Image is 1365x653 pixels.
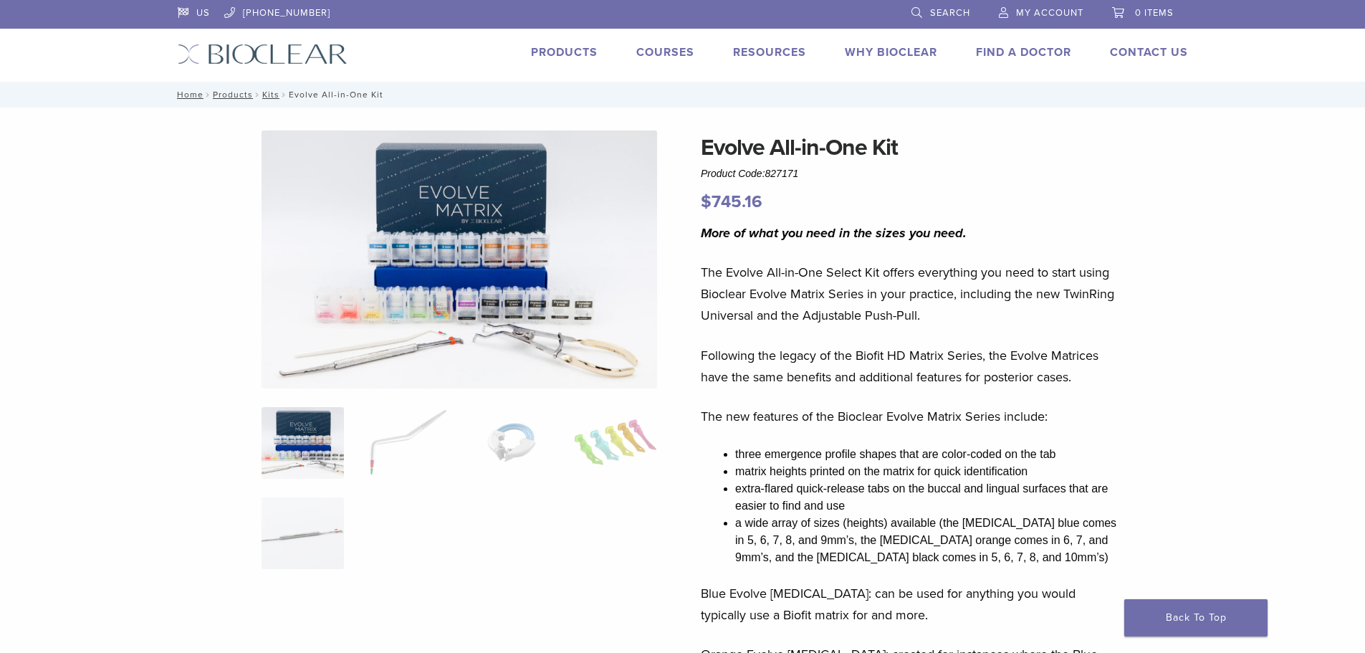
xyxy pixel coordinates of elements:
p: The new features of the Bioclear Evolve Matrix Series include: [701,406,1122,427]
a: Kits [262,90,279,100]
a: Products [531,45,598,59]
span: Product Code: [701,168,798,179]
a: Find A Doctor [976,45,1071,59]
img: Evolve All-in-One Kit - Image 3 [470,407,552,479]
p: Following the legacy of the Biofit HD Matrix Series, the Evolve Matrices have the same benefits a... [701,345,1122,388]
span: / [253,91,262,98]
img: IMG_0457 [262,130,657,389]
a: Why Bioclear [845,45,937,59]
p: The Evolve All-in-One Select Kit offers everything you need to start using Bioclear Evolve Matrix... [701,262,1122,326]
span: / [279,91,289,98]
h1: Evolve All-in-One Kit [701,130,1122,165]
img: Evolve All-in-One Kit - Image 5 [262,497,344,569]
span: / [203,91,213,98]
li: matrix heights printed on the matrix for quick identification [735,463,1122,480]
img: Bioclear [178,44,348,65]
span: 0 items [1135,7,1174,19]
i: More of what you need in the sizes you need. [701,225,967,241]
p: Blue Evolve [MEDICAL_DATA]: can be used for anything you would typically use a Biofit matrix for ... [701,583,1122,626]
a: Back To Top [1124,599,1268,637]
a: Home [173,90,203,100]
img: Evolve All-in-One Kit - Image 4 [574,407,656,479]
span: 827171 [765,168,799,179]
img: Evolve All-in-One Kit - Image 2 [365,407,448,479]
bdi: 745.16 [701,191,762,212]
a: Contact Us [1110,45,1188,59]
span: Search [930,7,970,19]
li: extra-flared quick-release tabs on the buccal and lingual surfaces that are easier to find and use [735,480,1122,515]
span: $ [701,191,712,212]
img: IMG_0457-scaled-e1745362001290-300x300.jpg [262,407,344,479]
span: My Account [1016,7,1083,19]
a: Products [213,90,253,100]
li: three emergence profile shapes that are color-coded on the tab [735,446,1122,463]
li: a wide array of sizes (heights) available (the [MEDICAL_DATA] blue comes in 5, 6, 7, 8, and 9mm’s... [735,515,1122,566]
nav: Evolve All-in-One Kit [167,82,1199,108]
a: Courses [636,45,694,59]
a: Resources [733,45,806,59]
